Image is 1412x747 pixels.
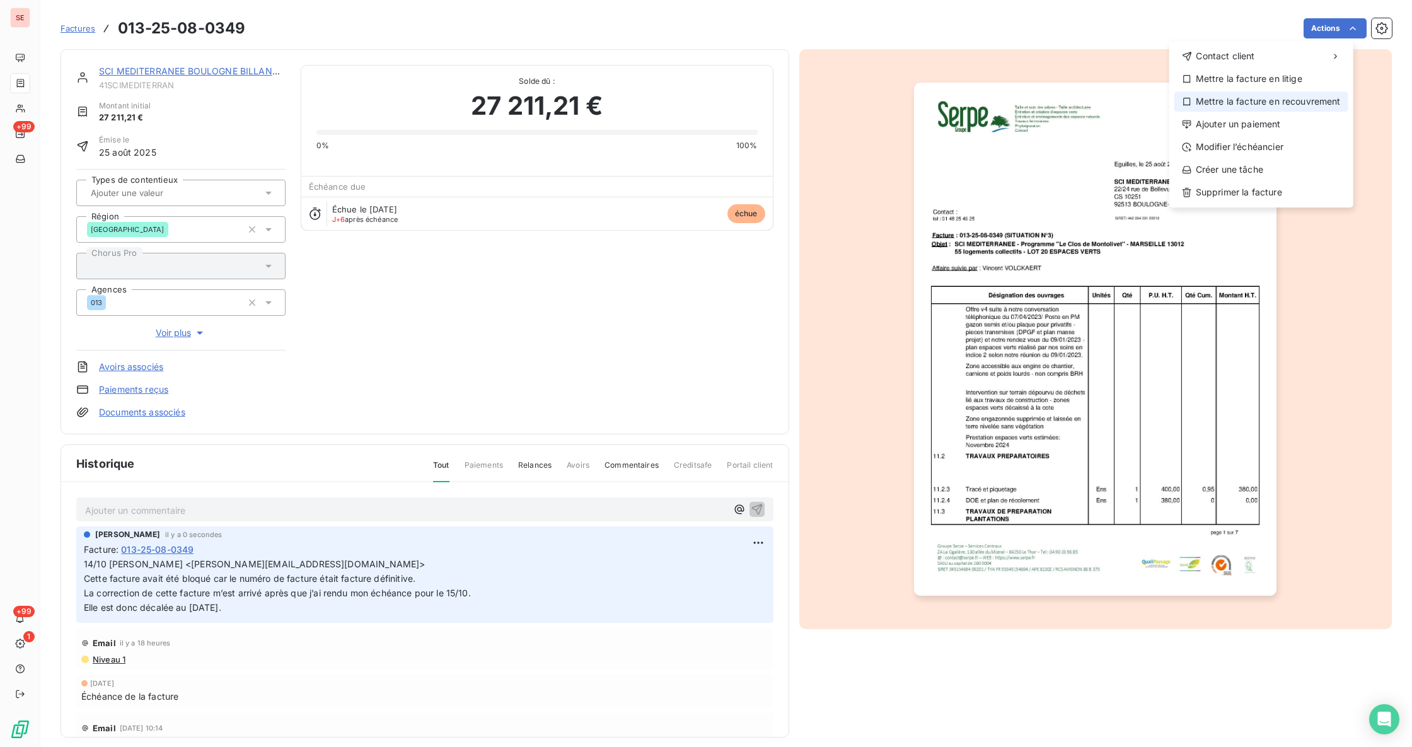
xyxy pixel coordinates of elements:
[1174,114,1348,134] div: Ajouter un paiement
[1174,182,1348,202] div: Supprimer la facture
[1169,41,1353,207] div: Actions
[1174,91,1348,112] div: Mettre la facture en recouvrement
[1174,69,1348,89] div: Mettre la facture en litige
[1196,50,1254,62] span: Contact client
[1174,137,1348,157] div: Modifier l’échéancier
[1174,159,1348,180] div: Créer une tâche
